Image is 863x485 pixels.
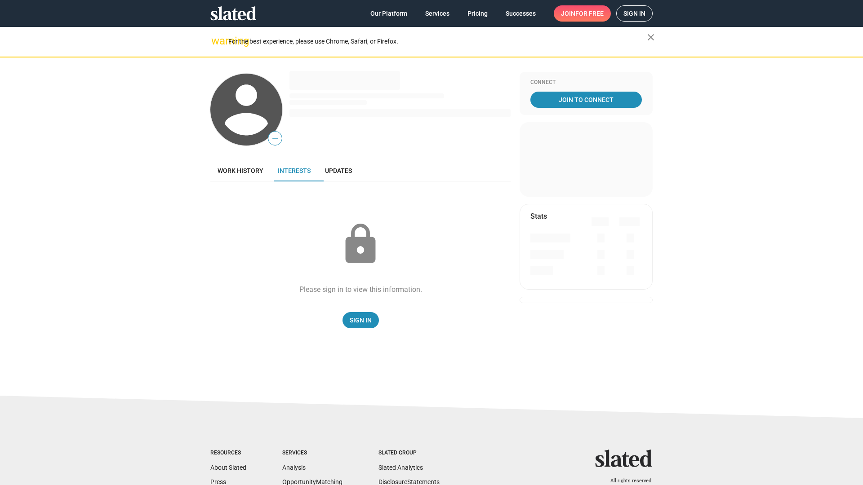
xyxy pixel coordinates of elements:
[378,464,423,471] a: Slated Analytics
[506,5,536,22] span: Successes
[282,450,343,457] div: Services
[228,35,647,48] div: For the best experience, please use Chrome, Safari, or Firefox.
[268,133,282,145] span: —
[418,5,457,22] a: Services
[210,450,246,457] div: Resources
[530,212,547,221] mat-card-title: Stats
[378,450,440,457] div: Slated Group
[278,167,311,174] span: Interests
[616,5,653,22] a: Sign in
[467,5,488,22] span: Pricing
[370,5,407,22] span: Our Platform
[343,312,379,328] a: Sign In
[318,160,359,181] a: Updates
[425,5,449,22] span: Services
[299,285,422,294] div: Please sign in to view this information.
[645,32,656,43] mat-icon: close
[561,5,604,22] span: Join
[210,160,271,181] a: Work history
[554,5,611,22] a: Joinfor free
[282,464,306,471] a: Analysis
[363,5,414,22] a: Our Platform
[271,160,318,181] a: Interests
[211,35,222,46] mat-icon: warning
[530,79,642,86] div: Connect
[532,92,640,108] span: Join To Connect
[575,5,604,22] span: for free
[218,167,263,174] span: Work history
[338,222,383,267] mat-icon: lock
[623,6,645,21] span: Sign in
[325,167,352,174] span: Updates
[530,92,642,108] a: Join To Connect
[460,5,495,22] a: Pricing
[210,464,246,471] a: About Slated
[498,5,543,22] a: Successes
[350,312,372,328] span: Sign In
